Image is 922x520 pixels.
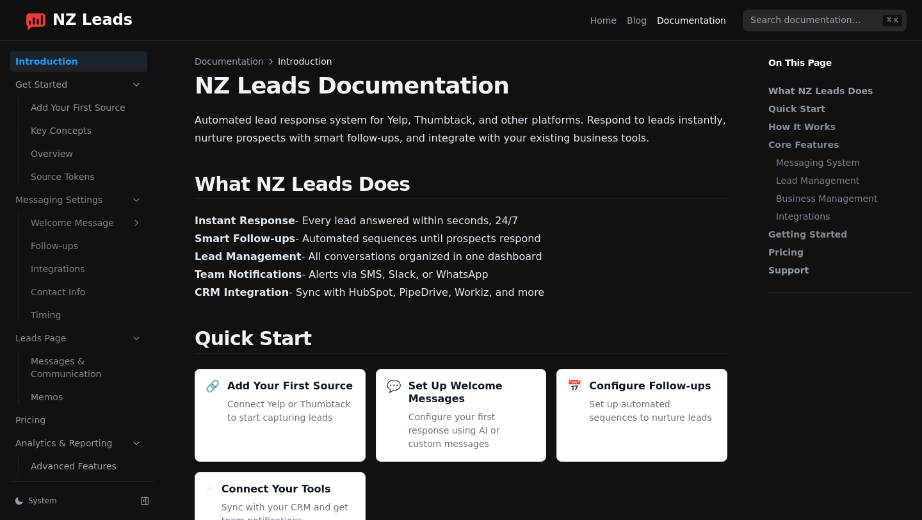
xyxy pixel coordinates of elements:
strong: Lead Management [195,250,302,263]
a: Key Concepts [26,120,147,141]
h2: What NZ Leads Does [195,173,727,199]
h3: Connect Your Tools [222,483,331,496]
a: Integrations [26,259,147,279]
input: Search documentation… [743,10,907,31]
span: Documentation [195,55,264,68]
h3: Set Up Welcome Messages [408,380,536,405]
p: Connect Yelp or Thumbtack to start capturing leads [227,398,355,425]
strong: Instant Response [195,215,295,227]
a: Quick Start [768,102,905,115]
p: Set up automated sequences to nurture leads [589,398,716,425]
div: 📅 [567,380,581,393]
a: Source Tokens [26,167,147,187]
strong: Team Notifications [195,268,302,280]
p: - Every lead answered within seconds, 24/7 - Automated sequences until prospects respond - All co... [195,212,727,302]
a: Core Features [768,138,905,151]
a: Documentation [657,14,726,27]
div: 🔗 [206,380,220,393]
a: Pricing [10,410,147,430]
p: Configure your first response using AI or custom messages [408,410,536,451]
a: Advanced Features [26,456,147,476]
p: Automated lead response system for Yelp, Thumbtack, and other platforms. Respond to leads instant... [195,111,727,147]
a: Integrations [776,210,905,223]
a: Messaging Settings [10,190,147,210]
a: Getting Started [768,228,905,241]
a: How It Works [768,120,905,133]
a: 🔗Add Your First SourceConnect Yelp or Thumbtack to start capturing leads [195,369,366,462]
a: 💬Set Up Welcome MessagesConfigure your first response using AI or custom messages [376,369,547,462]
div: 💬 [387,380,401,393]
a: Overview [26,143,147,164]
a: Leads Page [10,328,147,348]
a: Chart Analysis Guide [26,479,147,500]
span: Introduction [278,55,332,68]
strong: CRM Integration [195,286,289,298]
span: NZ Leads [53,12,133,29]
a: Messages & Communication [26,351,147,384]
h1: NZ Leads Documentation [195,73,727,99]
strong: Smart Follow-ups [195,232,295,245]
a: Add Your First Source [26,97,147,118]
button: Collapse sidebar [136,492,154,510]
a: Introduction [10,51,147,72]
h3: Configure Follow-ups [589,380,711,393]
a: Memos [26,387,147,407]
a: Home page [15,10,133,31]
a: Contact Info [26,282,147,302]
a: 📅Configure Follow-upsSet up automated sequences to nurture leads [556,369,727,462]
a: What NZ Leads Does [768,85,905,97]
p: On This Page [758,41,922,69]
img: logo [26,10,46,31]
a: Pricing [768,246,905,259]
a: Follow-ups [26,236,147,256]
a: Timing [26,305,147,325]
h2: Quick Start [195,327,727,353]
h3: Add Your First Source [227,380,353,393]
a: Analytics & Reporting [10,433,147,453]
div: ⚡ [206,483,214,496]
a: Blog [627,14,647,27]
button: System [10,492,131,510]
a: Welcome Message [26,213,147,233]
a: Lead Management [776,174,905,187]
a: Get Started [10,74,147,95]
a: Support [768,264,905,277]
a: Home [590,14,617,27]
a: Messaging System [776,156,905,169]
a: Business Management [776,192,905,205]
